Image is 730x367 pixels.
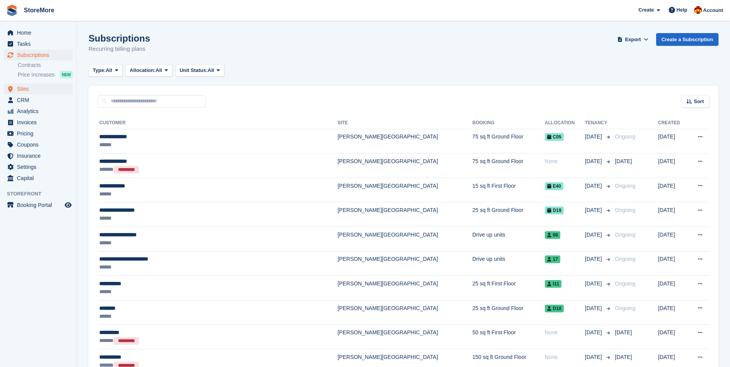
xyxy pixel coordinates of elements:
[694,6,702,14] img: Store More Team
[615,305,635,311] span: Ongoing
[337,178,472,202] td: [PERSON_NAME][GEOGRAPHIC_DATA]
[337,300,472,325] td: [PERSON_NAME][GEOGRAPHIC_DATA]
[4,139,73,150] a: menu
[337,251,472,276] td: [PERSON_NAME][GEOGRAPHIC_DATA]
[658,300,688,325] td: [DATE]
[125,64,172,77] button: Allocation: All
[658,276,688,300] td: [DATE]
[658,202,688,227] td: [DATE]
[17,173,63,183] span: Capital
[17,128,63,139] span: Pricing
[337,153,472,178] td: [PERSON_NAME][GEOGRAPHIC_DATA]
[60,71,73,78] div: NEW
[658,129,688,153] td: [DATE]
[18,70,73,79] a: Price increases NEW
[17,27,63,38] span: Home
[585,157,603,165] span: [DATE]
[18,71,55,78] span: Price increases
[658,117,688,129] th: Created
[337,117,472,129] th: Site
[545,182,563,190] span: E40
[585,353,603,361] span: [DATE]
[17,106,63,117] span: Analytics
[4,50,73,60] a: menu
[615,183,635,189] span: Ongoing
[658,178,688,202] td: [DATE]
[658,251,688,276] td: [DATE]
[337,227,472,252] td: [PERSON_NAME][GEOGRAPHIC_DATA]
[615,133,635,140] span: Ongoing
[106,67,112,74] span: All
[473,153,545,178] td: 75 sq ft Ground Floor
[545,133,564,141] span: C05
[545,353,585,361] div: None
[18,62,73,69] a: Contracts
[7,190,77,198] span: Storefront
[473,117,545,129] th: Booking
[545,255,560,263] span: 17
[4,106,73,117] a: menu
[615,232,635,238] span: Ongoing
[585,255,603,263] span: [DATE]
[615,280,635,287] span: Ongoing
[89,64,122,77] button: Type: All
[89,45,150,53] p: Recurring billing plans
[4,200,73,210] a: menu
[585,206,603,214] span: [DATE]
[155,67,162,74] span: All
[615,207,635,213] span: Ongoing
[585,280,603,288] span: [DATE]
[615,256,635,262] span: Ongoing
[473,178,545,202] td: 15 sq ft First Floor
[703,7,723,14] span: Account
[4,83,73,94] a: menu
[545,207,564,214] span: D19
[658,325,688,349] td: [DATE]
[17,200,63,210] span: Booking Portal
[4,162,73,172] a: menu
[208,67,214,74] span: All
[545,280,562,288] span: I11
[585,133,603,141] span: [DATE]
[473,325,545,349] td: 50 sq ft First Floor
[677,6,687,14] span: Help
[658,153,688,178] td: [DATE]
[625,36,641,43] span: Export
[17,139,63,150] span: Coupons
[180,67,208,74] span: Unit Status:
[545,117,585,129] th: Allocation
[4,128,73,139] a: menu
[337,325,472,349] td: [PERSON_NAME][GEOGRAPHIC_DATA]
[175,64,224,77] button: Unit Status: All
[6,5,18,16] img: stora-icon-8386f47178a22dfd0bd8f6a31ec36ba5ce8667c1dd55bd0f319d3a0aa187defe.svg
[545,157,585,165] div: None
[616,33,650,46] button: Export
[89,33,150,43] h1: Subscriptions
[658,227,688,252] td: [DATE]
[656,33,718,46] a: Create a Subscription
[473,276,545,300] td: 25 sq ft First Floor
[545,329,585,337] div: None
[337,129,472,153] td: [PERSON_NAME][GEOGRAPHIC_DATA]
[337,276,472,300] td: [PERSON_NAME][GEOGRAPHIC_DATA]
[615,329,632,335] span: [DATE]
[337,202,472,227] td: [PERSON_NAME][GEOGRAPHIC_DATA]
[473,202,545,227] td: 25 sq ft Ground Floor
[585,182,603,190] span: [DATE]
[638,6,654,14] span: Create
[545,231,560,239] span: 08
[17,38,63,49] span: Tasks
[93,67,106,74] span: Type:
[473,227,545,252] td: Drive up units
[4,173,73,183] a: menu
[130,67,155,74] span: Allocation:
[585,329,603,337] span: [DATE]
[17,150,63,161] span: Insurance
[4,150,73,161] a: menu
[17,162,63,172] span: Settings
[585,231,603,239] span: [DATE]
[585,304,603,312] span: [DATE]
[615,354,632,360] span: [DATE]
[4,27,73,38] a: menu
[17,83,63,94] span: Sites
